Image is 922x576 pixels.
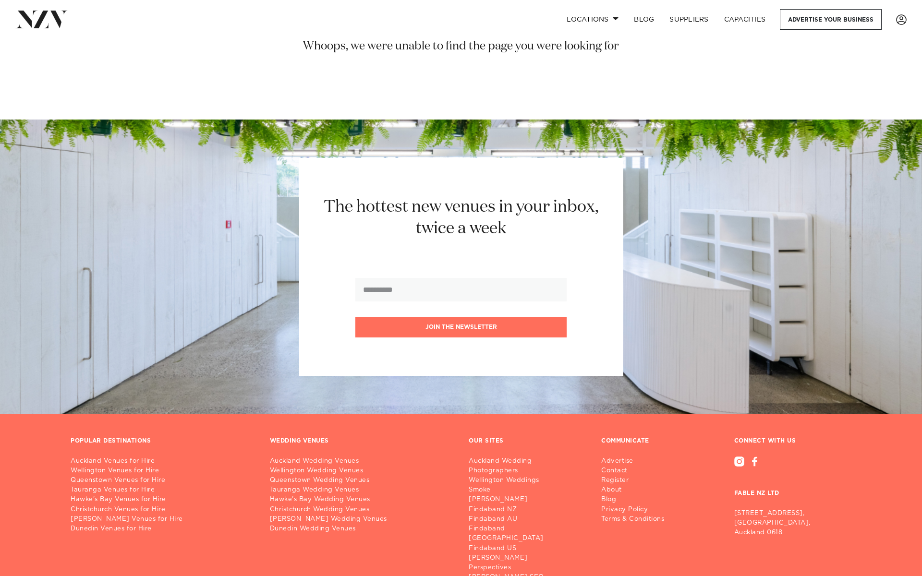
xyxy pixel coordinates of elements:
h2: The hottest new venues in your inbox, twice a week [312,196,610,240]
a: Register [601,476,672,485]
a: Wellington Weddings [469,476,586,485]
a: Wellington Venues for Hire [71,466,255,476]
a: Christchurch Wedding Venues [270,505,454,515]
a: Auckland Venues for Hire [71,456,255,466]
a: Smoke [469,485,586,495]
h3: COMMUNICATE [601,437,649,445]
a: Capacities [716,9,774,30]
a: Queenstown Venues for Hire [71,476,255,485]
a: Findaband [GEOGRAPHIC_DATA] [469,524,586,543]
a: Advertise your business [780,9,882,30]
a: Auckland Wedding Venues [270,456,454,466]
a: Auckland Wedding Photographers [469,456,586,476]
a: SUPPLIERS [662,9,716,30]
a: Blog [601,495,672,504]
a: Tauranga Wedding Venues [270,485,454,495]
button: Join the newsletter [355,317,567,337]
h3: CONNECT WITH US [734,437,851,445]
a: Terms & Conditions [601,515,672,524]
a: Findaband US [469,544,586,553]
p: [STREET_ADDRESS], [GEOGRAPHIC_DATA], Auckland 0618 [734,509,851,538]
h3: FABLE NZ LTD [734,467,851,505]
h3: WEDDING VENUES [270,437,329,445]
a: Dunedin Venues for Hire [71,524,255,534]
a: Christchurch Venues for Hire [71,505,255,515]
a: Contact [601,466,672,476]
a: Findaband AU [469,515,586,524]
a: [PERSON_NAME] Wedding Venues [270,515,454,524]
a: Perspectives [469,563,586,573]
a: Locations [559,9,626,30]
a: Tauranga Venues for Hire [71,485,255,495]
a: BLOG [626,9,662,30]
a: Wellington Wedding Venues [270,466,454,476]
a: Advertise [601,456,672,466]
a: [PERSON_NAME] [469,495,586,504]
a: Dunedin Wedding Venues [270,524,454,534]
h3: POPULAR DESTINATIONS [71,437,151,445]
a: Queenstown Wedding Venues [270,476,454,485]
a: Findaband NZ [469,505,586,515]
a: About [601,485,672,495]
h3: Whoops, we were unable to find the page you were looking for [123,39,799,54]
a: Hawke's Bay Wedding Venues [270,495,454,504]
a: [PERSON_NAME] [469,553,586,563]
a: [PERSON_NAME] Venues for Hire [71,515,255,524]
a: Privacy Policy [601,505,672,515]
img: nzv-logo.png [15,11,68,28]
h3: OUR SITES [469,437,504,445]
a: Hawke's Bay Venues for Hire [71,495,255,504]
